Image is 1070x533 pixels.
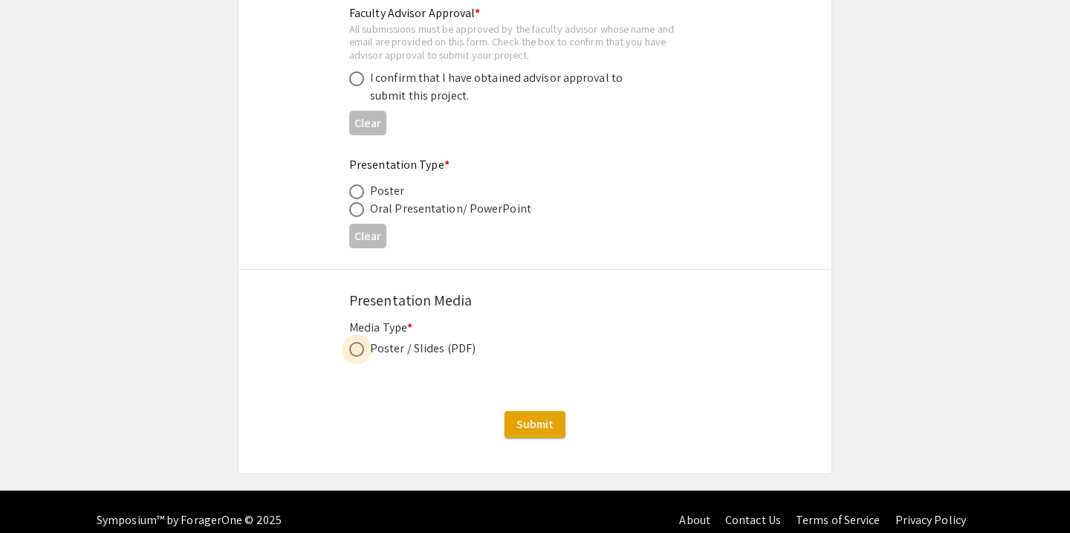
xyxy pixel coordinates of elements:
[349,157,450,172] mat-label: Presentation Type
[796,512,881,528] a: Terms of Service
[349,320,412,335] mat-label: Media Type
[370,340,476,358] div: Poster / Slides (PDF)
[349,22,697,62] div: All submissions must be approved by the faculty advisor whose name and email are provided on this...
[370,182,405,200] div: Poster
[349,224,386,248] button: Clear
[725,512,781,528] a: Contact Us
[679,512,710,528] a: About
[349,289,721,311] div: Presentation Media
[349,111,386,135] button: Clear
[516,416,554,432] span: Submit
[505,411,565,438] button: Submit
[370,69,630,105] div: I confirm that I have obtained advisor approval to submit this project.
[895,512,966,528] a: Privacy Policy
[349,5,481,21] mat-label: Faculty Advisor Approval
[11,466,63,522] iframe: Chat
[370,200,531,218] div: Oral Presentation/ PowerPoint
